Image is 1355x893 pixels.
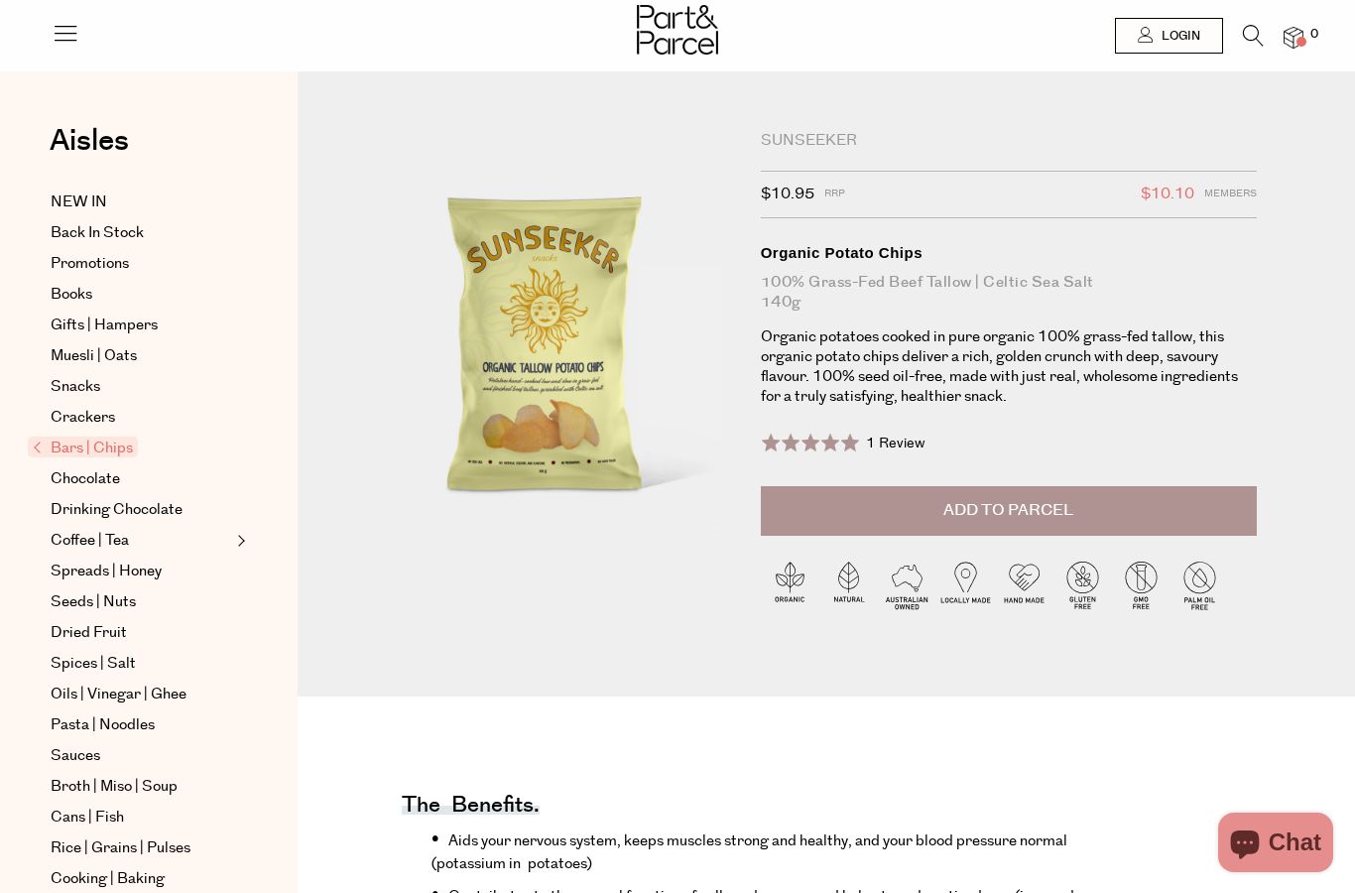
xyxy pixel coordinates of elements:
[51,806,124,829] span: Cans | Fish
[51,621,127,645] span: Dried Fruit
[51,375,231,399] a: Snacks
[943,499,1073,522] span: Add to Parcel
[51,867,165,891] span: Cooking | Baking
[51,652,136,676] span: Spices | Salt
[761,556,819,614] img: P_P-ICONS-Live_Bec_V11_Organic.svg
[431,826,1094,874] li: Aids your nervous system, keeps muscles strong and healthy, and your blood pressure normal (potas...
[51,744,100,768] span: Sauces
[1212,813,1339,877] inbox-online-store-chat: Shopify online store chat
[995,556,1053,614] img: P_P-ICONS-Live_Bec_V11_Handmade.svg
[819,556,878,614] img: P_P-ICONS-Live_Bec_V11_Natural.svg
[537,853,587,874] span: otatoes
[761,131,1257,151] div: Sunseeker
[866,434,925,453] span: 1 Review
[51,775,231,799] a: Broth | Miso | Soup
[51,836,231,860] a: Rice | Grains | Pulses
[51,590,136,614] span: Seeds | Nuts
[51,744,231,768] a: Sauces
[637,5,718,55] img: Part&Parcel
[51,467,231,491] a: Chocolate
[51,252,129,276] span: Promotions
[51,221,144,245] span: Back In Stock
[1053,556,1112,614] img: P_P-ICONS-Live_Bec_V11_Gluten_Free.svg
[1170,556,1229,614] img: P_P-ICONS-Live_Bec_V11_Palm_Oil_Free.svg
[33,437,231,460] a: Bars | Chips
[1141,182,1194,207] span: $10.10
[761,327,1257,407] p: Organic potatoes cooked in pure organic 100% grass-fed tallow, this organic potato chips deliver ...
[51,560,162,583] span: Spreads | Honey
[1157,28,1200,45] span: Login
[761,243,1257,263] div: Organic Potato Chips
[936,556,995,614] img: P_P-ICONS-Live_Bec_V11_Locally_Made_2.svg
[51,344,137,368] span: Muesli | Oats
[761,273,1257,313] div: 100% Grass-Fed Beef Tallow | Celtic Sea Salt 140g
[1115,18,1223,54] a: Login
[51,529,231,553] a: Coffee | Tea
[1204,182,1257,207] span: Members
[50,126,129,176] a: Aisles
[51,621,231,645] a: Dried Fruit
[357,131,731,573] img: Sunseeker organic tallow potato chips packaging on a white background
[761,182,814,207] span: $10.95
[51,375,100,399] span: Snacks
[1284,27,1303,48] a: 0
[51,191,107,214] span: NEW IN
[51,529,129,553] span: Coffee | Tea
[232,529,246,553] button: Expand/Collapse Coffee | Tea
[51,498,231,522] a: Drinking Chocolate
[51,283,231,307] a: Books
[51,867,231,891] a: Cooking | Baking
[402,801,540,815] h4: The benefits.
[761,486,1257,536] button: Add to Parcel
[51,498,183,522] span: Drinking Chocolate
[51,683,231,706] a: Oils | Vinegar | Ghee
[51,560,231,583] a: Spreads | Honey
[51,314,158,337] span: Gifts | Hampers
[51,713,155,737] span: Pasta | Noodles
[51,252,231,276] a: Promotions
[51,283,92,307] span: Books
[51,683,186,706] span: Oils | Vinegar | Ghee
[824,182,845,207] span: RRP
[51,406,115,430] span: Crackers
[51,406,231,430] a: Crackers
[28,437,138,457] span: Bars | Chips
[50,119,129,163] span: Aisles
[51,191,231,214] a: NEW IN
[51,806,231,829] a: Cans | Fish
[1305,26,1323,44] span: 0
[51,836,190,860] span: Rice | Grains | Pulses
[51,221,231,245] a: Back In Stock
[51,314,231,337] a: Gifts | Hampers
[1112,556,1170,614] img: P_P-ICONS-Live_Bec_V11_GMO_Free.svg
[51,775,178,799] span: Broth | Miso | Soup
[51,590,231,614] a: Seeds | Nuts
[51,713,231,737] a: Pasta | Noodles
[51,652,231,676] a: Spices | Salt
[51,344,231,368] a: Muesli | Oats
[878,556,936,614] img: P_P-ICONS-Live_Bec_V11_Australian_Owned.svg
[51,467,120,491] span: Chocolate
